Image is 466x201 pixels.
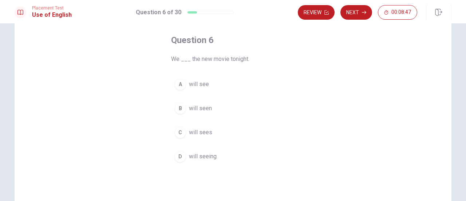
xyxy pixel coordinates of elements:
[189,128,212,137] span: will sees
[340,5,372,20] button: Next
[136,8,181,17] h1: Question 6 of 30
[298,5,335,20] button: Review
[32,5,72,11] span: Placement Test
[174,127,186,138] div: C
[171,99,295,117] button: Bwill seen
[171,147,295,166] button: Dwill seeing
[171,123,295,142] button: Cwill sees
[189,152,217,161] span: will seeing
[189,80,209,89] span: will see
[378,5,417,20] button: 00:08:47
[189,104,212,113] span: will seen
[171,55,295,63] span: We ___ the new movie tonight.
[174,78,186,90] div: A
[171,75,295,93] button: Awill see
[32,11,72,19] h1: Use of English
[174,151,186,162] div: D
[391,9,411,15] span: 00:08:47
[174,103,186,114] div: B
[171,34,295,46] h4: Question 6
